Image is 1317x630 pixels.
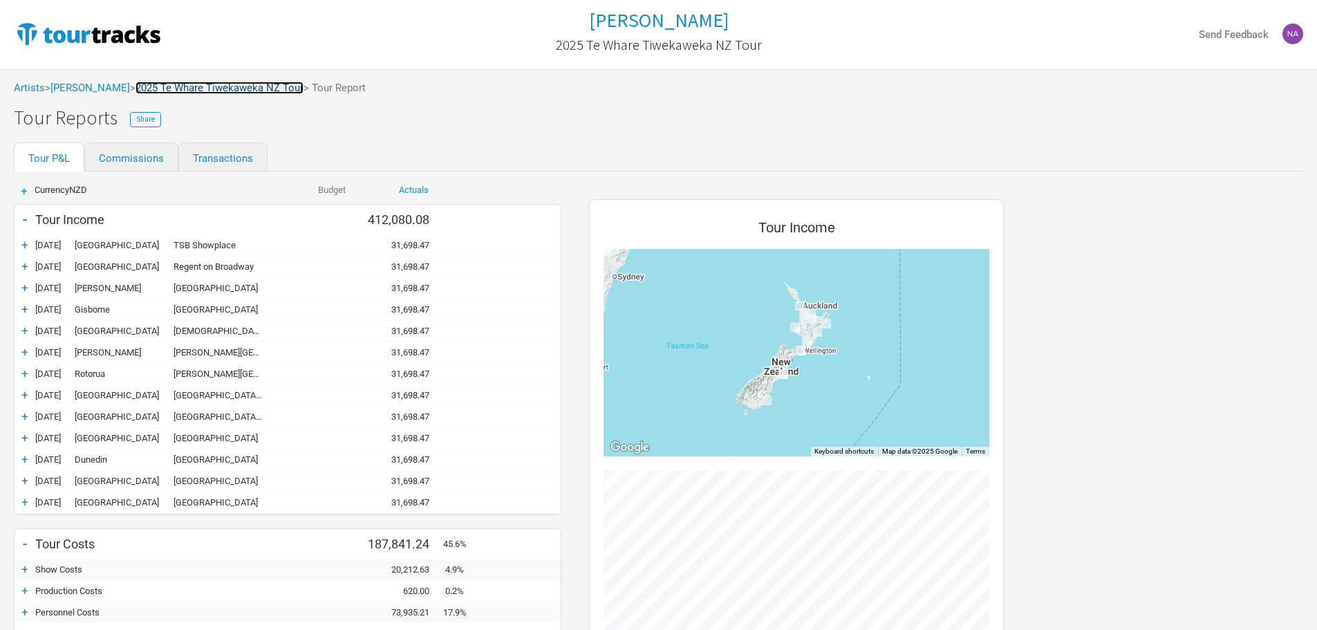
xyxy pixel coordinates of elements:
[35,607,277,618] div: Personnel Costs
[360,497,443,508] div: 31,698.47
[607,438,653,456] img: Google
[35,326,174,336] div: Tauranga
[174,261,277,272] div: Regent on Broadway
[360,537,443,551] div: 187,841.24
[35,283,174,293] div: Napier
[14,20,163,48] img: TourTracks
[806,309,816,319] div: Tauranga, Bay of Plenty Region (31,698.47)
[35,212,277,227] div: Tour Income
[35,476,61,486] span: [DATE]
[15,281,35,295] div: +
[35,369,61,379] span: [DATE]
[35,347,61,358] span: [DATE]
[360,390,443,400] div: 31,698.47
[130,83,303,93] span: >
[360,347,443,358] div: 31,698.47
[1199,28,1269,41] strong: Send Feedback
[174,433,277,443] div: Spark Arena
[1282,24,1303,44] img: Tash
[35,454,61,465] span: [DATE]
[802,336,812,346] div: Palmerston North, Manawatū-Whanganui Region (31,698.47)
[15,452,35,466] div: +
[35,326,61,336] span: [DATE]
[360,433,443,443] div: 31,698.47
[15,324,35,337] div: +
[35,497,61,508] span: [DATE]
[15,495,35,509] div: +
[35,433,61,443] span: [DATE]
[35,586,277,596] div: Production Costs
[807,313,816,323] div: Rotorua, Bay of Plenty Region (31,698.47)
[589,10,729,31] a: [PERSON_NAME]
[35,433,174,443] div: Auckland
[174,326,277,336] div: Holy Trinity Anglican Church
[15,584,35,597] div: +
[35,411,174,422] div: Wellington
[15,259,35,273] div: +
[174,283,277,293] div: Municipal Theatre
[790,322,800,332] div: New Plymouth, Taranaki Region (31,698.47)
[35,497,174,508] div: Christchurch
[15,534,35,553] div: -
[178,142,268,172] a: Transactions
[15,388,35,402] div: +
[130,112,161,127] button: Share
[136,82,303,94] a: 2025 Te Whare Tiwekaweka NZ Tour
[174,347,277,358] div: Clarence Street Theatre
[966,447,985,455] a: Terms
[814,447,874,456] button: Keyboard shortcuts
[360,607,443,618] div: 73,935.21
[443,539,478,549] div: 45.6%
[778,369,788,379] div: Christchurch, Canterbury Region (31,698.47)
[35,564,277,575] div: Show Costs
[795,301,805,311] div: Auckland (31,698.47)
[35,390,174,400] div: Wellington
[84,142,178,172] a: Commissions
[15,345,35,359] div: +
[174,390,277,400] div: St. James Theatre
[360,326,443,336] div: 31,698.47
[360,454,443,465] div: 31,698.47
[35,369,174,379] div: Rotorua
[443,564,478,575] div: 4.9%
[35,411,61,422] span: [DATE]
[35,283,61,293] span: [DATE]
[812,327,822,337] div: Napier, Hawke's Bay Region (31,698.47)
[35,390,61,400] span: [DATE]
[15,431,35,445] div: +
[360,212,443,227] div: 412,080.08
[443,607,478,618] div: 17.9%
[762,396,772,405] div: Dunedin, Otago Region (31,698.47)
[174,369,277,379] div: Sir Owen Glenn Theatre
[360,564,443,575] div: 20,212.63
[15,562,35,576] div: +
[589,8,729,33] h1: [PERSON_NAME]
[35,537,277,551] div: Tour Costs
[821,319,831,328] div: Gisborne, Gisborne Region (31,698.47)
[35,304,61,315] span: [DATE]
[174,240,277,250] div: TSB Showplace
[15,367,35,380] div: +
[15,409,35,423] div: +
[15,474,35,488] div: +
[360,476,443,486] div: 31,698.47
[35,454,174,465] div: Dunedin
[360,369,443,379] div: 31,698.47
[556,30,762,59] a: 2025 Te Whare Tiwekaweka NZ Tour
[360,261,443,272] div: 31,698.47
[360,304,443,315] div: 31,698.47
[399,185,429,195] a: Actuals
[45,83,130,93] span: >
[14,185,35,197] div: +
[174,411,277,422] div: St. James Theatre
[15,238,35,252] div: +
[15,302,35,316] div: +
[174,454,277,465] div: Regent Theatre
[443,586,478,596] div: 0.2%
[556,37,762,53] h2: 2025 Te Whare Tiwekaweka NZ Tour
[796,346,805,355] div: Wellington, Wellington Region (31,698.47)
[607,438,653,456] a: Open this area in Google Maps (opens a new window)
[35,304,174,315] div: Gisborne
[14,107,161,129] h1: Tour Reports
[360,411,443,422] div: 31,698.47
